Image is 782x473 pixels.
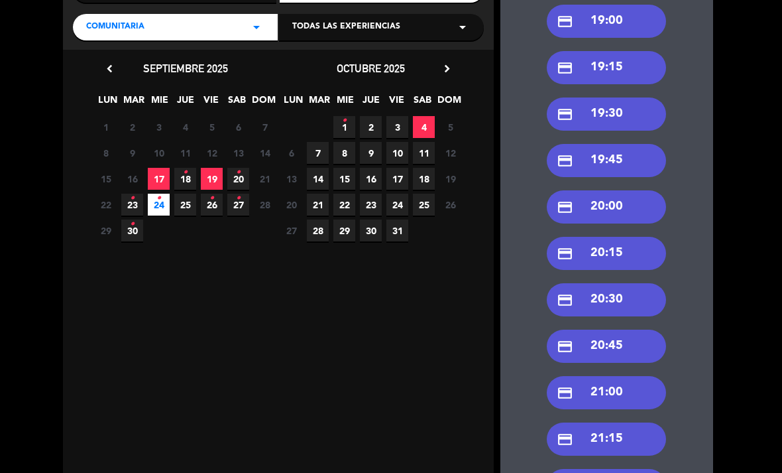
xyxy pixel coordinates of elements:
[386,220,408,241] span: 31
[252,92,274,114] span: DOM
[437,92,459,114] span: DOM
[386,168,408,190] span: 17
[360,116,382,138] span: 2
[386,116,408,138] span: 3
[201,168,223,190] span: 19
[557,199,573,216] i: credit_card
[547,330,666,363] div: 20:45
[254,116,276,138] span: 7
[557,292,573,308] i: credit_card
[201,116,223,138] span: 5
[226,92,248,114] span: SAB
[439,116,461,138] span: 5
[121,116,143,138] span: 2
[86,21,144,34] span: COMUNITARIA
[148,168,170,190] span: 17
[280,220,302,241] span: 27
[292,21,400,34] span: Todas las experiencias
[547,144,666,177] div: 19:45
[333,220,355,241] span: 29
[307,194,329,216] span: 21
[121,168,143,190] span: 16
[280,168,302,190] span: 13
[236,188,241,209] i: •
[413,194,435,216] span: 25
[547,423,666,456] div: 21:15
[557,338,573,355] i: credit_card
[333,142,355,164] span: 8
[103,62,117,76] i: chevron_left
[174,142,196,164] span: 11
[334,92,356,114] span: MIE
[95,142,117,164] span: 8
[557,13,573,30] i: credit_card
[201,142,223,164] span: 12
[557,60,573,76] i: credit_card
[413,168,435,190] span: 18
[95,116,117,138] span: 1
[557,431,573,448] i: credit_card
[123,92,144,114] span: MAR
[547,51,666,84] div: 19:15
[174,92,196,114] span: JUE
[143,62,228,75] span: septiembre 2025
[557,385,573,401] i: credit_card
[547,376,666,409] div: 21:00
[227,168,249,190] span: 20
[280,194,302,216] span: 20
[547,190,666,224] div: 20:00
[201,194,223,216] span: 26
[148,194,170,216] span: 24
[95,168,117,190] span: 15
[97,92,119,114] span: LUN
[148,142,170,164] span: 10
[130,188,135,209] i: •
[557,153,573,169] i: credit_card
[333,194,355,216] span: 22
[254,142,276,164] span: 14
[412,92,433,114] span: SAB
[121,220,143,241] span: 30
[360,220,382,241] span: 30
[254,168,276,190] span: 21
[174,194,196,216] span: 25
[254,194,276,216] span: 28
[413,116,435,138] span: 4
[333,116,355,138] span: 1
[130,214,135,235] i: •
[547,5,666,38] div: 19:00
[227,142,249,164] span: 13
[148,116,170,138] span: 3
[557,245,573,262] i: credit_card
[360,194,382,216] span: 23
[360,92,382,114] span: JUE
[183,162,188,183] i: •
[439,168,461,190] span: 19
[360,168,382,190] span: 16
[413,142,435,164] span: 11
[307,142,329,164] span: 7
[121,142,143,164] span: 9
[121,194,143,216] span: 23
[547,98,666,131] div: 19:30
[249,19,264,35] i: arrow_drop_down
[557,106,573,123] i: credit_card
[227,194,249,216] span: 27
[386,92,408,114] span: VIE
[439,194,461,216] span: 26
[95,220,117,241] span: 29
[333,168,355,190] span: 15
[209,188,214,209] i: •
[440,62,454,76] i: chevron_right
[547,283,666,316] div: 20:30
[547,237,666,270] div: 20:15
[156,188,161,209] i: •
[174,116,196,138] span: 4
[386,142,408,164] span: 10
[148,92,170,114] span: MIE
[455,19,471,35] i: arrow_drop_down
[174,168,196,190] span: 18
[439,142,461,164] span: 12
[337,62,405,75] span: octubre 2025
[308,92,330,114] span: MAR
